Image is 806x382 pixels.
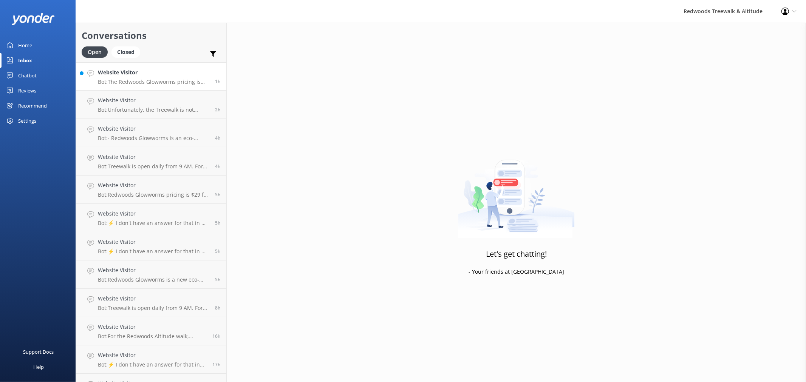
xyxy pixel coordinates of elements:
[215,135,221,141] span: Sep 29 2025 09:30am (UTC +13:00) Pacific/Auckland
[76,232,226,260] a: Website VisitorBot:⚡ I don't have an answer for that in my knowledge base. Please try and rephras...
[18,53,32,68] div: Inbox
[98,135,209,142] p: Bot: - Redwoods Glowworms is an eco-tourism attraction in [GEOGRAPHIC_DATA]’s [GEOGRAPHIC_DATA], ...
[76,289,226,317] a: Website VisitorBot:Treewalk is open daily from 9 AM. For last ticket sold times, please check our...
[76,147,226,176] a: Website VisitorBot:Treewalk is open daily from 9 AM. For last ticket sold times, please check our...
[215,106,221,113] span: Sep 29 2025 12:00pm (UTC +13:00) Pacific/Auckland
[98,68,209,77] h4: Website Visitor
[98,181,209,189] h4: Website Visitor
[76,260,226,289] a: Website VisitorBot:Redwoods Glowworms is a new eco-tourism attraction by Redwoods Treewalk & Nigh...
[76,345,226,374] a: Website VisitorBot:⚡ I don't have an answer for that in my knowledge base. Please try and rephras...
[98,323,207,331] h4: Website Visitor
[76,317,226,345] a: Website VisitorBot:For the Redwoods Altitude walk, please arrive at least 15 minutes before your ...
[18,68,37,83] div: Chatbot
[98,220,209,226] p: Bot: ⚡ I don't have an answer for that in my knowledge base. Please try and rephrase your questio...
[76,204,226,232] a: Website VisitorBot:⚡ I don't have an answer for that in my knowledge base. Please try and rephras...
[18,83,36,98] div: Reviews
[111,48,144,56] a: Closed
[458,144,575,238] img: artwork of a man stealing a conversation from at giant smartphone
[82,28,221,43] h2: Conversations
[469,268,564,276] p: - Your friends at [GEOGRAPHIC_DATA]
[18,113,36,128] div: Settings
[23,344,54,359] div: Support Docs
[98,333,207,340] p: Bot: For the Redwoods Altitude walk, please arrive at least 15 minutes before your booked tour ti...
[212,333,221,339] span: Sep 28 2025 09:42pm (UTC +13:00) Pacific/Auckland
[98,125,209,133] h4: Website Visitor
[98,96,209,105] h4: Website Visitor
[98,163,209,170] p: Bot: Treewalk is open daily from 9 AM. For last ticket sold times, please check our website FAQs ...
[11,13,55,25] img: yonder-white-logo.png
[98,266,209,274] h4: Website Visitor
[82,46,108,58] div: Open
[98,294,209,303] h4: Website Visitor
[215,191,221,198] span: Sep 29 2025 09:15am (UTC +13:00) Pacific/Auckland
[486,248,547,260] h3: Let's get chatting!
[98,276,209,283] p: Bot: Redwoods Glowworms is a new eco-tourism attraction by Redwoods Treewalk & Nightlights in [GE...
[98,153,209,161] h4: Website Visitor
[76,62,226,91] a: Website VisitorBot:The Redwoods Glowworms pricing is $29 for adults (16+ years) and $15 for child...
[33,359,44,374] div: Help
[98,305,209,311] p: Bot: Treewalk is open daily from 9 AM. For last ticket sold times, please check our website FAQs ...
[98,351,207,359] h4: Website Visitor
[18,38,32,53] div: Home
[82,48,111,56] a: Open
[98,361,207,368] p: Bot: ⚡ I don't have an answer for that in my knowledge base. Please try and rephrase your questio...
[98,238,209,246] h4: Website Visitor
[76,119,226,147] a: Website VisitorBot:- Redwoods Glowworms is an eco-tourism attraction in [GEOGRAPHIC_DATA]’s [GEOG...
[215,276,221,283] span: Sep 29 2025 08:30am (UTC +13:00) Pacific/Auckland
[98,248,209,255] p: Bot: ⚡ I don't have an answer for that in my knowledge base. Please try and rephrase your questio...
[98,209,209,218] h4: Website Visitor
[215,78,221,85] span: Sep 29 2025 12:41pm (UTC +13:00) Pacific/Auckland
[215,163,221,169] span: Sep 29 2025 09:20am (UTC +13:00) Pacific/Auckland
[76,176,226,204] a: Website VisitorBot:Redwoods Glowworms pricing is $29 for adults (16+ years) and $15 for children ...
[111,46,140,58] div: Closed
[215,248,221,254] span: Sep 29 2025 09:09am (UTC +13:00) Pacific/Auckland
[98,191,209,198] p: Bot: Redwoods Glowworms pricing is $29 for adults (16+ years) and $15 for children (5-15 years). ...
[76,91,226,119] a: Website VisitorBot:Unfortunately, the Treewalk is not wheelchair accessible due to the narrow bri...
[212,361,221,368] span: Sep 28 2025 09:15pm (UTC +13:00) Pacific/Auckland
[215,220,221,226] span: Sep 29 2025 09:14am (UTC +13:00) Pacific/Auckland
[98,79,209,85] p: Bot: The Redwoods Glowworms pricing is $29 for adults (16+ years) and $15 for children (5-15 year...
[18,98,47,113] div: Recommend
[215,305,221,311] span: Sep 29 2025 05:20am (UTC +13:00) Pacific/Auckland
[98,106,209,113] p: Bot: Unfortunately, the Treewalk is not wheelchair accessible due to the narrow bridges and steps...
